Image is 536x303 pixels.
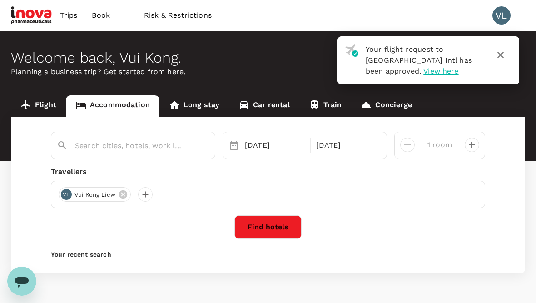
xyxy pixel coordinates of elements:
[423,67,458,75] span: View here
[159,95,229,117] a: Long stay
[208,145,210,147] button: Open
[60,10,78,21] span: Trips
[366,45,472,75] span: Your flight request to [GEOGRAPHIC_DATA] Intl has been approved.
[241,136,308,154] div: [DATE]
[234,215,302,239] button: Find hotels
[11,5,53,25] img: iNova Pharmaceuticals
[51,250,485,259] p: Your recent search
[351,95,421,117] a: Concierge
[422,138,457,152] input: Add rooms
[66,95,159,117] a: Accommodation
[313,136,380,154] div: [DATE]
[465,138,479,152] button: decrease
[229,95,299,117] a: Car rental
[51,166,485,177] div: Travellers
[11,95,66,117] a: Flight
[492,6,511,25] div: VL
[11,50,525,66] div: Welcome back , Vui Kong .
[7,267,36,296] iframe: Button to launch messaging window
[345,44,358,57] img: flight-approved
[69,190,121,199] span: Vui Kong Liew
[11,66,525,77] p: Planning a business trip? Get started from here.
[299,95,352,117] a: Train
[61,189,72,200] div: VL
[92,10,110,21] span: Book
[144,10,212,21] span: Risk & Restrictions
[59,187,131,202] div: VLVui Kong Liew
[75,139,184,153] input: Search cities, hotels, work locations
